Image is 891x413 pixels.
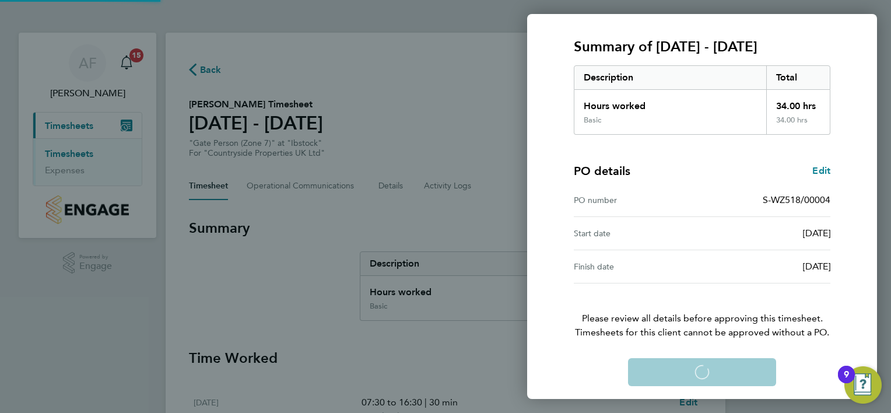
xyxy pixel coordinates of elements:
a: Edit [812,164,830,178]
div: Total [766,66,830,89]
div: Summary of 15 - 21 Sep 2025 [574,65,830,135]
span: Edit [812,165,830,176]
div: Hours worked [574,90,766,116]
div: 34.00 hrs [766,90,830,116]
button: Open Resource Center, 9 new notifications [844,366,882,404]
div: Basic [584,116,601,125]
div: Finish date [574,260,702,274]
div: [DATE] [702,260,830,274]
p: Please review all details before approving this timesheet. [560,283,844,339]
div: 34.00 hrs [766,116,830,134]
h4: PO details [574,163,630,179]
div: Start date [574,226,702,240]
div: [DATE] [702,226,830,240]
span: S-WZ518/00004 [763,194,830,205]
div: 9 [844,374,849,390]
span: Timesheets for this client cannot be approved without a PO. [560,325,844,339]
div: Description [574,66,766,89]
h3: Summary of [DATE] - [DATE] [574,37,830,56]
div: PO number [574,193,702,207]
